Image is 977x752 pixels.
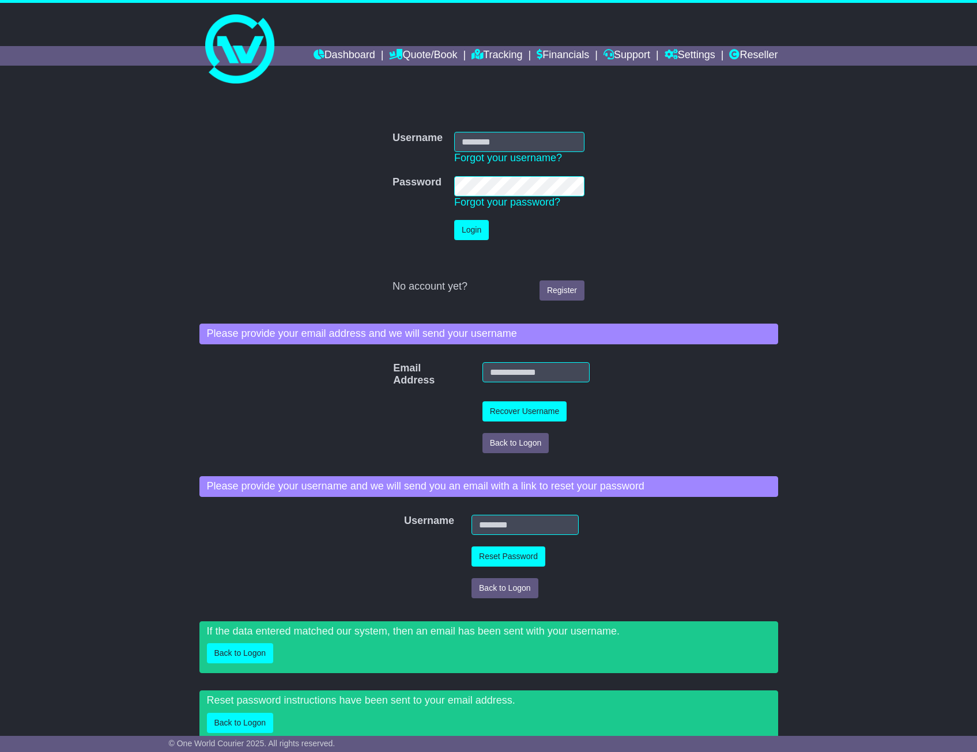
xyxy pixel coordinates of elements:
[454,220,489,240] button: Login
[207,625,771,638] p: If the data entered matched our system, then an email has been sent with your username.
[729,46,778,66] a: Reseller
[398,515,414,527] label: Username
[199,324,778,344] div: Please provide your email address and we will send your username
[540,280,584,301] a: Register
[482,401,567,421] button: Recover Username
[454,196,560,208] a: Forgot your password?
[169,739,335,748] span: © One World Courier 2025. All rights reserved.
[665,46,715,66] a: Settings
[482,433,549,453] button: Back to Logon
[393,280,584,293] div: No account yet?
[471,46,522,66] a: Tracking
[471,546,545,567] button: Reset Password
[537,46,589,66] a: Financials
[603,46,650,66] a: Support
[207,713,274,733] button: Back to Logon
[454,152,562,164] a: Forgot your username?
[199,476,778,497] div: Please provide your username and we will send you an email with a link to reset your password
[387,362,408,387] label: Email Address
[207,643,274,663] button: Back to Logon
[471,578,538,598] button: Back to Logon
[389,46,457,66] a: Quote/Book
[393,132,443,145] label: Username
[393,176,442,189] label: Password
[314,46,375,66] a: Dashboard
[207,694,771,707] p: Reset password instructions have been sent to your email address.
